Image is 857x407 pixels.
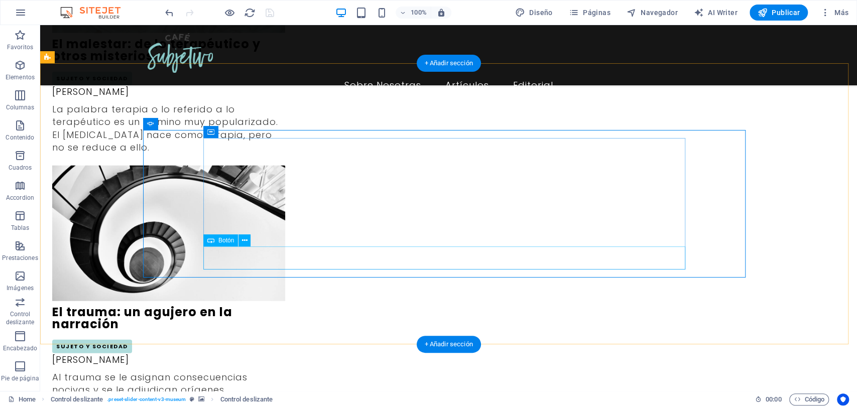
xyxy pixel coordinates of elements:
[163,7,175,19] button: undo
[755,393,782,405] h6: Tiempo de la sesión
[51,393,103,405] span: Haz clic para seleccionar y doble clic para editar
[515,8,553,18] span: Diseño
[58,7,133,19] img: Editor Logo
[690,5,742,21] button: AI Writer
[565,5,615,21] button: Páginas
[623,5,682,21] button: Navegador
[816,5,852,21] button: Más
[766,393,781,405] span: 00 00
[694,8,738,18] span: AI Writer
[750,5,808,21] button: Publicar
[223,7,235,19] button: Haz clic para salir del modo de previsualización y seguir editando
[758,8,800,18] span: Publicar
[837,393,849,405] button: Usercentrics
[627,8,678,18] span: Navegador
[396,7,431,19] button: 100%
[6,73,35,81] p: Elementos
[190,396,194,402] i: Este elemento es un preajuste personalizable
[6,194,34,202] p: Accordion
[794,393,824,405] span: Código
[7,284,34,292] p: Imágenes
[773,395,774,403] span: :
[511,5,557,21] button: Diseño
[218,237,234,243] span: Botón
[220,393,273,405] span: Haz clic para seleccionar y doble clic para editar
[511,5,557,21] div: Diseño (Ctrl+Alt+Y)
[7,43,33,51] p: Favoritos
[9,164,32,172] p: Cuadros
[3,344,37,352] p: Encabezado
[244,7,256,19] i: Volver a cargar página
[1,374,39,382] p: Pie de página
[8,393,36,405] a: Haz clic para cancelar la selección y doble clic para abrir páginas
[6,103,35,111] p: Columnas
[6,133,34,142] p: Contenido
[820,8,848,18] span: Más
[789,393,829,405] button: Código
[416,55,480,72] div: + Añadir sección
[164,7,175,19] i: Deshacer: Cambiar enlace (Ctrl+Z)
[198,396,204,402] i: Este elemento contiene un fondo
[416,336,480,353] div: + Añadir sección
[107,393,186,405] span: . preset-slider-content-v3-museum
[569,8,610,18] span: Páginas
[437,8,446,17] i: Al redimensionar, ajustar el nivel de zoom automáticamente para ajustarse al dispositivo elegido.
[243,7,256,19] button: reload
[411,7,427,19] h6: 100%
[11,224,30,232] p: Tablas
[2,254,38,262] p: Prestaciones
[51,393,273,405] nav: breadcrumb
